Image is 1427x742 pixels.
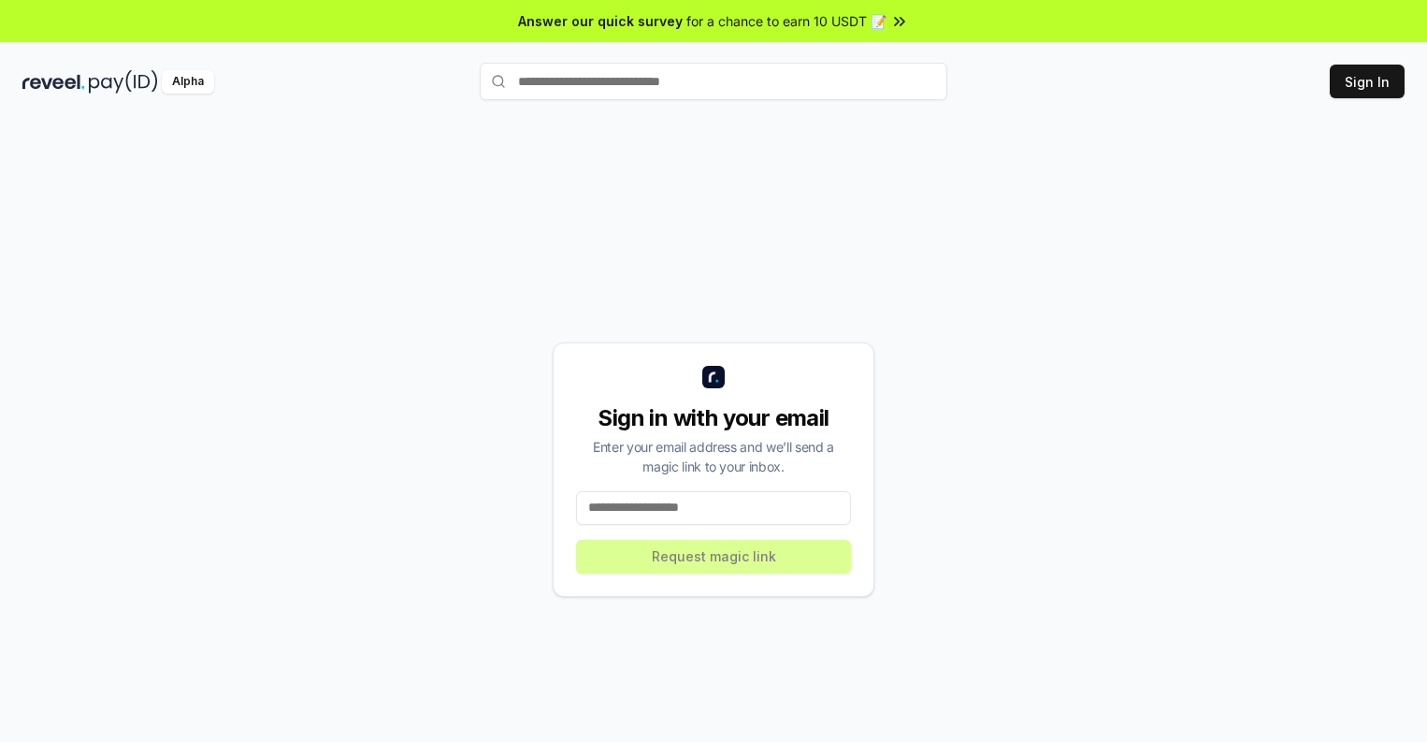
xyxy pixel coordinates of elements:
[162,70,214,94] div: Alpha
[518,11,683,31] span: Answer our quick survey
[576,403,851,433] div: Sign in with your email
[89,70,158,94] img: pay_id
[686,11,886,31] span: for a chance to earn 10 USDT 📝
[22,70,85,94] img: reveel_dark
[576,437,851,476] div: Enter your email address and we’ll send a magic link to your inbox.
[1330,65,1405,98] button: Sign In
[702,366,725,388] img: logo_small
